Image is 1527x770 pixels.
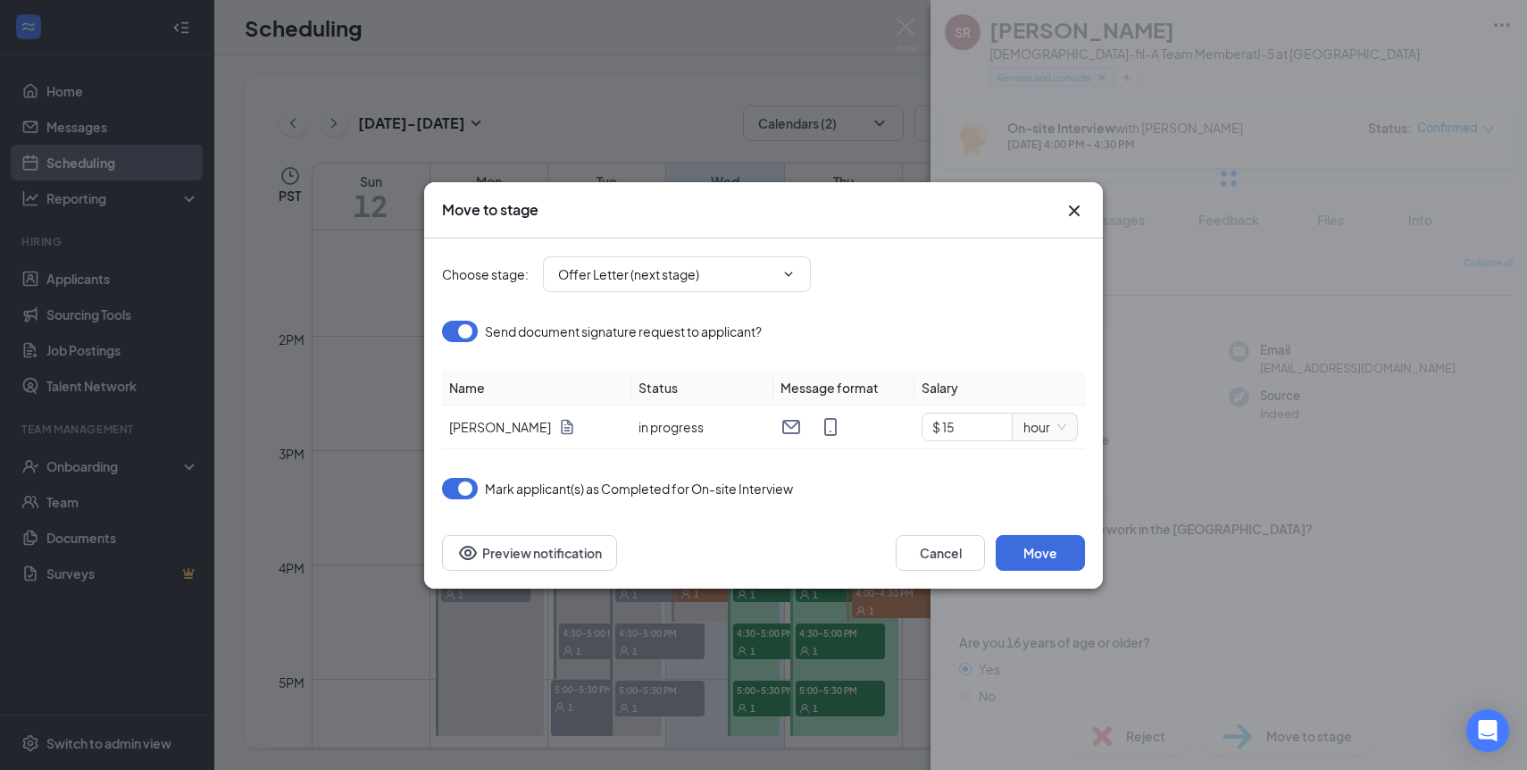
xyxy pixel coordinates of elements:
[820,416,841,438] svg: MobileSms
[631,371,773,406] th: Status
[1466,709,1509,752] div: Open Intercom Messenger
[1023,414,1066,440] span: hour
[442,200,538,220] h3: Move to stage
[442,371,631,406] th: Name
[781,267,796,281] svg: ChevronDown
[558,418,576,436] svg: Document
[457,542,479,564] svg: Eye
[780,416,802,438] svg: Email
[896,535,985,571] button: Cancel
[485,321,762,342] span: Send document signature request to applicant?
[631,406,773,449] td: in progress
[485,478,793,499] span: Mark applicant(s) as Completed for On-site Interview
[914,371,1085,406] th: Salary
[449,417,551,437] span: [PERSON_NAME]
[1064,200,1085,222] svg: Cross
[773,371,915,406] th: Message format
[442,264,529,284] span: Choose stage :
[442,535,617,571] button: Preview notificationEye
[1064,200,1085,222] button: Close
[996,535,1085,571] button: Move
